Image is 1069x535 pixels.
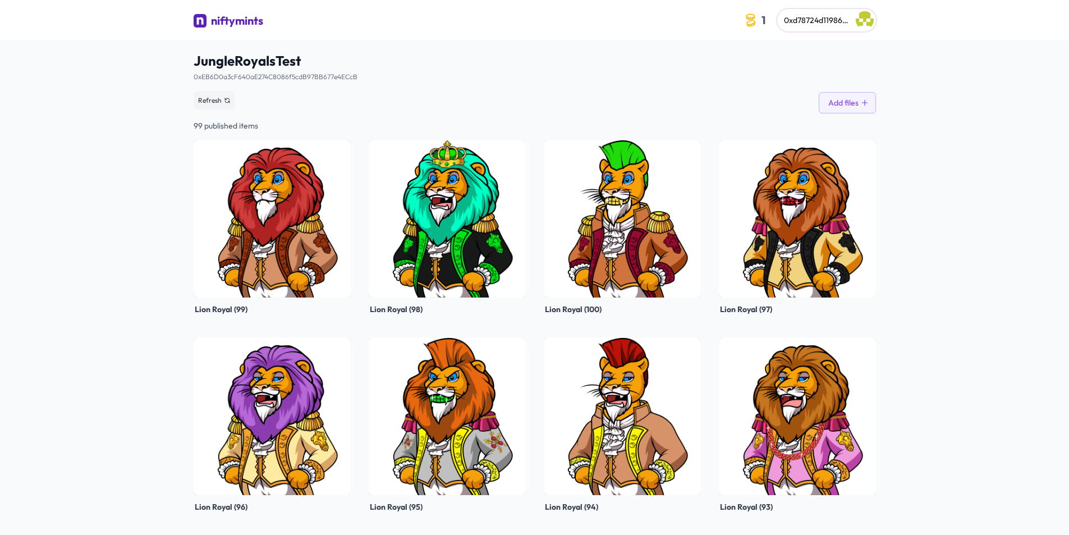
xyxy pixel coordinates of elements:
[777,9,876,31] button: 0xd78724d11986caad41c5382854bab34d6874679f
[194,140,351,298] div: Click to show details
[719,338,876,513] a: Lion Royal (93)Lion Royal (93)
[198,96,222,105] span: Refresh
[719,140,876,298] div: Click to show details
[369,338,526,513] a: Lion Royal (95)Lion Royal (95)
[369,140,526,298] div: Click to show details
[759,11,768,29] span: 1
[194,13,264,31] a: niftymints
[194,92,235,109] button: Refresh
[194,14,207,28] img: niftymints logo
[194,72,357,81] a: 0xEB6D0a3cF640aE274C8086f5cdB97BB677e4ECcB
[819,92,876,113] button: Add files
[195,502,247,512] span: Lion Royal (96)
[544,338,701,513] a: Lion Royal (94)Lion Royal (94)
[719,140,876,298] img: Lion Royal (97)
[194,338,351,495] img: Lion Royal (96)
[544,140,701,298] div: Click to show details
[720,304,772,314] span: Lion Royal (97)
[740,9,773,31] button: 1
[720,502,773,512] span: Lion Royal (93)
[742,11,759,29] img: coin-icon.3a8a4044.svg
[544,338,701,495] div: Click to show details
[719,338,876,495] img: Lion Royal (93)
[784,15,962,25] span: 0xd78724d11986caad41c5382854bab34d6874679f
[369,140,526,298] img: Lion Royal (98)
[719,140,876,315] a: Lion Royal (97)Lion Royal (97)
[369,338,526,495] img: Lion Royal (95)
[194,140,351,315] a: Lion Royal (99)Lion Royal (99)
[194,52,876,70] span: JungleRoyalsTest
[370,304,423,314] span: Lion Royal (98)
[195,304,247,314] span: Lion Royal (99)
[369,338,526,495] div: Click to show details
[544,338,701,495] img: Lion Royal (94)
[545,502,598,512] span: Lion Royal (94)
[544,140,701,298] img: Lion Royal (100)
[370,502,423,512] span: Lion Royal (95)
[194,140,351,298] img: Lion Royal (99)
[544,140,701,315] a: Lion Royal (100)Lion Royal (100)
[194,120,876,131] div: 99 published items
[719,338,876,495] div: Click to show details
[856,11,874,29] img: Isaiah Francis
[369,140,526,315] a: Lion Royal (98)Lion Royal (98)
[194,338,351,513] a: Lion Royal (96)Lion Royal (96)
[545,304,602,314] span: Lion Royal (100)
[194,338,351,495] div: Click to show details
[211,13,263,29] div: niftymints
